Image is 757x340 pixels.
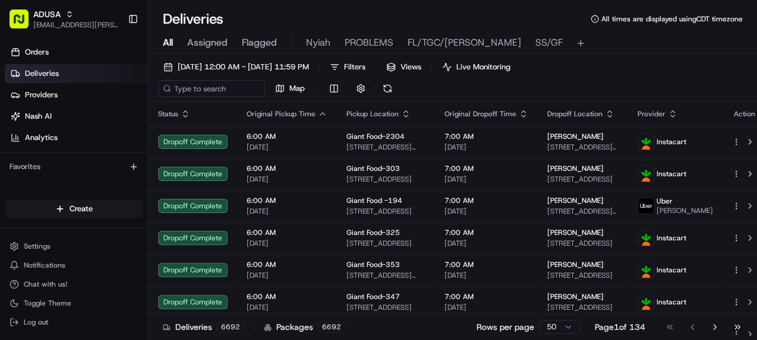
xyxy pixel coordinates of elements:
[444,206,528,216] span: [DATE]
[12,12,36,36] img: Nash
[289,83,305,94] span: Map
[25,111,52,122] span: Nash AI
[247,271,327,280] span: [DATE]
[264,321,345,333] div: Packages
[12,173,21,183] div: 📗
[346,239,425,248] span: [STREET_ADDRESS]
[247,292,327,301] span: 6:00 AM
[547,206,619,216] span: [STREET_ADDRESS][PERSON_NAME]
[535,36,563,50] span: SS/GF
[25,47,49,58] span: Orders
[33,8,61,20] button: ADUSA
[638,134,654,150] img: profile_instacart_ahold_partner.png
[40,113,195,125] div: Start new chat
[595,321,645,333] div: Page 1 of 134
[247,196,327,205] span: 6:00 AM
[318,322,345,332] div: 6692
[247,142,327,152] span: [DATE]
[5,64,148,83] a: Deliveries
[24,242,51,251] span: Settings
[25,68,59,79] span: Deliveries
[657,169,686,179] span: Instacart
[5,238,143,255] button: Settings
[5,314,143,331] button: Log out
[732,109,757,119] div: Action
[247,228,327,237] span: 6:00 AM
[346,109,399,119] span: Pickup Location
[5,43,148,62] a: Orders
[444,174,528,184] span: [DATE]
[408,36,521,50] span: FL/TGC/[PERSON_NAME]
[84,201,144,210] a: Powered byPylon
[638,198,654,214] img: profile_uber_ahold_partner.png
[163,9,223,28] h1: Deliveries
[96,167,195,189] a: 💻API Documentation
[247,164,327,173] span: 6:00 AM
[346,164,400,173] span: Giant Food-303
[247,132,327,141] span: 6:00 AM
[346,142,425,152] span: [STREET_ADDRESS][PERSON_NAME][PERSON_NAME]
[270,80,310,97] button: Map
[547,109,603,119] span: Dropoff Location
[12,113,33,135] img: 1736555255976-a54dd68f-1ca7-489b-9aae-adbdc363a1c4
[163,36,173,50] span: All
[5,107,148,126] a: Nash AI
[247,206,327,216] span: [DATE]
[158,109,178,119] span: Status
[247,303,327,312] span: [DATE]
[346,196,402,205] span: Giant Food -194
[344,62,365,72] span: Filters
[247,239,327,248] span: [DATE]
[24,279,67,289] span: Chat with us!
[70,204,93,214] span: Create
[444,142,528,152] span: [DATE]
[477,321,534,333] p: Rows per page
[638,109,665,119] span: Provider
[24,317,48,327] span: Log out
[158,59,314,75] button: [DATE] 12:00 AM - [DATE] 11:59 PM
[547,239,619,248] span: [STREET_ADDRESS]
[118,201,144,210] span: Pylon
[178,62,309,72] span: [DATE] 12:00 AM - [DATE] 11:59 PM
[444,228,528,237] span: 7:00 AM
[379,80,396,97] button: Refresh
[5,257,143,274] button: Notifications
[547,292,604,301] span: [PERSON_NAME]
[437,59,516,75] button: Live Monitoring
[638,166,654,182] img: profile_instacart_ahold_partner.png
[324,59,371,75] button: Filters
[547,228,604,237] span: [PERSON_NAME]
[33,20,118,30] button: [EMAIL_ADDRESS][PERSON_NAME][DOMAIN_NAME]
[547,164,604,173] span: [PERSON_NAME]
[306,36,330,50] span: Nyiah
[202,117,216,131] button: Start new chat
[163,321,244,333] div: Deliveries
[24,298,71,308] span: Toggle Theme
[112,172,191,184] span: API Documentation
[444,271,528,280] span: [DATE]
[346,292,400,301] span: Giant Food-347
[547,174,619,184] span: [STREET_ADDRESS]
[346,174,425,184] span: [STREET_ADDRESS]
[444,109,516,119] span: Original Dropoff Time
[444,164,528,173] span: 7:00 AM
[547,196,604,205] span: [PERSON_NAME]
[547,303,619,312] span: [STREET_ADDRESS]
[40,125,150,135] div: We're available if you need us!
[456,62,510,72] span: Live Monitoring
[25,132,58,143] span: Analytics
[247,174,327,184] span: [DATE]
[444,260,528,269] span: 7:00 AM
[187,36,228,50] span: Assigned
[31,77,196,89] input: Clear
[346,132,405,141] span: Giant Food-2304
[657,206,713,215] span: [PERSON_NAME]
[346,303,425,312] span: [STREET_ADDRESS]
[5,5,123,33] button: ADUSA[EMAIL_ADDRESS][PERSON_NAME][DOMAIN_NAME]
[24,172,91,184] span: Knowledge Base
[547,132,604,141] span: [PERSON_NAME]
[657,196,673,206] span: Uber
[657,137,686,147] span: Instacart
[638,262,654,278] img: profile_instacart_ahold_partner.png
